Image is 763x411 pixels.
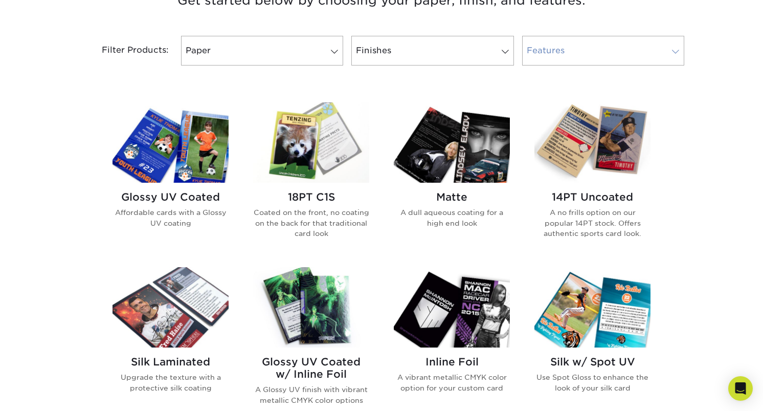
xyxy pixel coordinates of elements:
[522,36,684,66] a: Features
[534,372,650,393] p: Use Spot Gloss to enhance the look of your silk card
[253,384,369,405] p: A Glossy UV finish with vibrant metallic CMYK color options
[728,376,753,401] div: Open Intercom Messenger
[534,207,650,239] p: A no frills option on our popular 14PT stock. Offers authentic sports card look.
[351,36,513,66] a: Finishes
[253,356,369,380] h2: Glossy UV Coated w/ Inline Foil
[394,191,510,203] h2: Matte
[394,102,510,255] a: Matte Trading Cards Matte A dull aqueous coating for a high end look
[113,356,229,368] h2: Silk Laminated
[113,102,229,255] a: Glossy UV Coated Trading Cards Glossy UV Coated Affordable cards with a Glossy UV coating
[534,102,650,183] img: 14PT Uncoated Trading Cards
[394,372,510,393] p: A vibrant metallic CMYK color option for your custom card
[113,372,229,393] p: Upgrade the texture with a protective silk coating
[534,102,650,255] a: 14PT Uncoated Trading Cards 14PT Uncoated A no frills option on our popular 14PT stock. Offers au...
[534,191,650,203] h2: 14PT Uncoated
[253,102,369,183] img: 18PT C1S Trading Cards
[75,36,177,66] div: Filter Products:
[534,356,650,368] h2: Silk w/ Spot UV
[394,356,510,368] h2: Inline Foil
[113,191,229,203] h2: Glossy UV Coated
[253,191,369,203] h2: 18PT C1S
[253,102,369,255] a: 18PT C1S Trading Cards 18PT C1S Coated on the front, no coating on the back for that traditional ...
[394,267,510,348] img: Inline Foil Trading Cards
[534,267,650,348] img: Silk w/ Spot UV Trading Cards
[113,267,229,348] img: Silk Laminated Trading Cards
[253,267,369,348] img: Glossy UV Coated w/ Inline Foil Trading Cards
[113,102,229,183] img: Glossy UV Coated Trading Cards
[394,207,510,228] p: A dull aqueous coating for a high end look
[253,207,369,239] p: Coated on the front, no coating on the back for that traditional card look
[181,36,343,66] a: Paper
[394,102,510,183] img: Matte Trading Cards
[113,207,229,228] p: Affordable cards with a Glossy UV coating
